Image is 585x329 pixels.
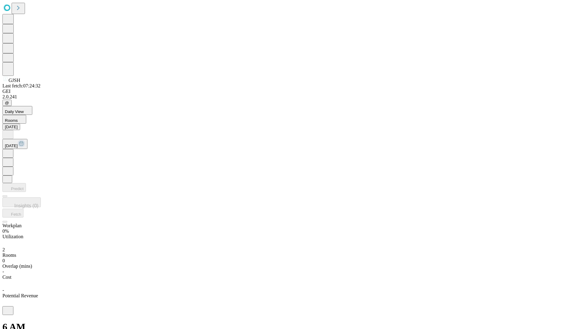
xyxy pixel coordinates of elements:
button: [DATE] [2,124,20,130]
span: Overlap (mins) [2,264,32,269]
span: Utilization [2,234,23,239]
span: Last fetch: 07:24:32 [2,83,41,88]
span: Workplan [2,223,22,228]
span: - [2,269,4,274]
span: Rooms [2,253,16,258]
button: [DATE] [2,139,27,149]
button: Predict [2,183,26,192]
span: - [2,288,4,293]
span: 0% [2,228,9,234]
div: GEI [2,89,583,94]
span: Insights (0) [14,203,38,208]
span: Daily View [5,109,24,114]
button: Insights (0) [2,197,41,207]
button: Rooms [2,115,26,124]
button: Daily View [2,106,32,115]
div: 2.0.241 [2,94,583,100]
button: @ [2,100,12,106]
span: 0 [2,258,5,263]
span: [DATE] [5,143,18,148]
span: Rooms [5,118,18,123]
span: GJSH [9,78,20,83]
span: Potential Revenue [2,293,38,298]
button: Fetch [2,209,23,218]
span: 2 [2,247,5,252]
span: Cost [2,274,11,280]
span: @ [5,101,9,105]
